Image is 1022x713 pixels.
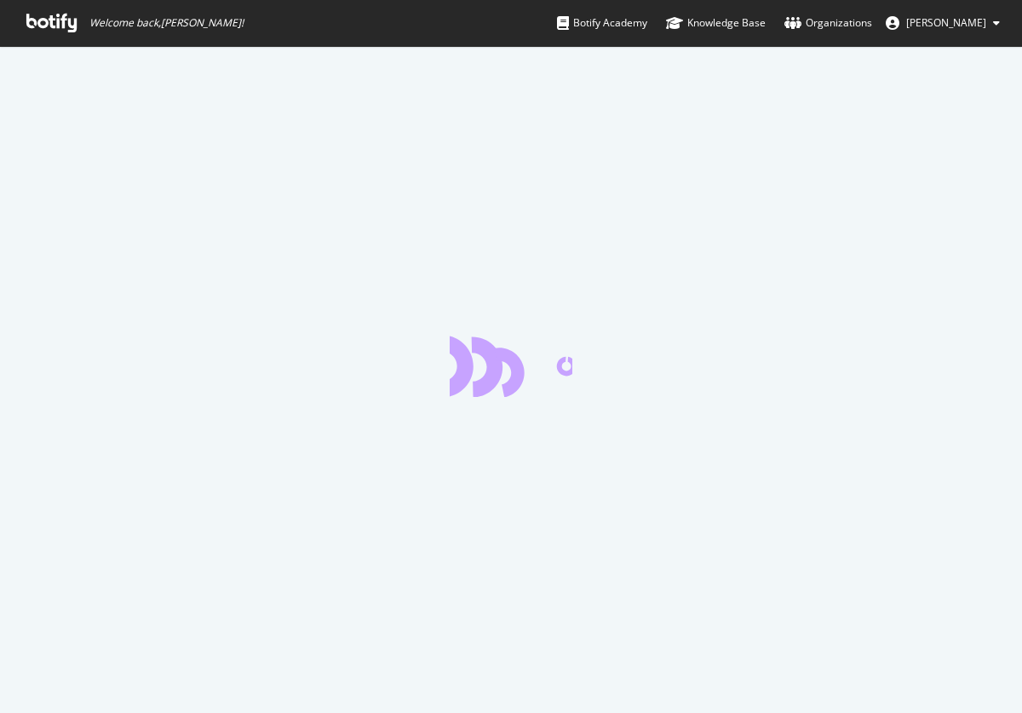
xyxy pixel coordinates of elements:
div: Knowledge Base [666,14,766,32]
button: [PERSON_NAME] [872,9,1013,37]
div: Botify Academy [557,14,647,32]
div: animation [450,336,572,397]
span: Welcome back, [PERSON_NAME] ! [89,16,244,30]
span: Rahul Sahani [906,15,986,30]
div: Organizations [784,14,872,32]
